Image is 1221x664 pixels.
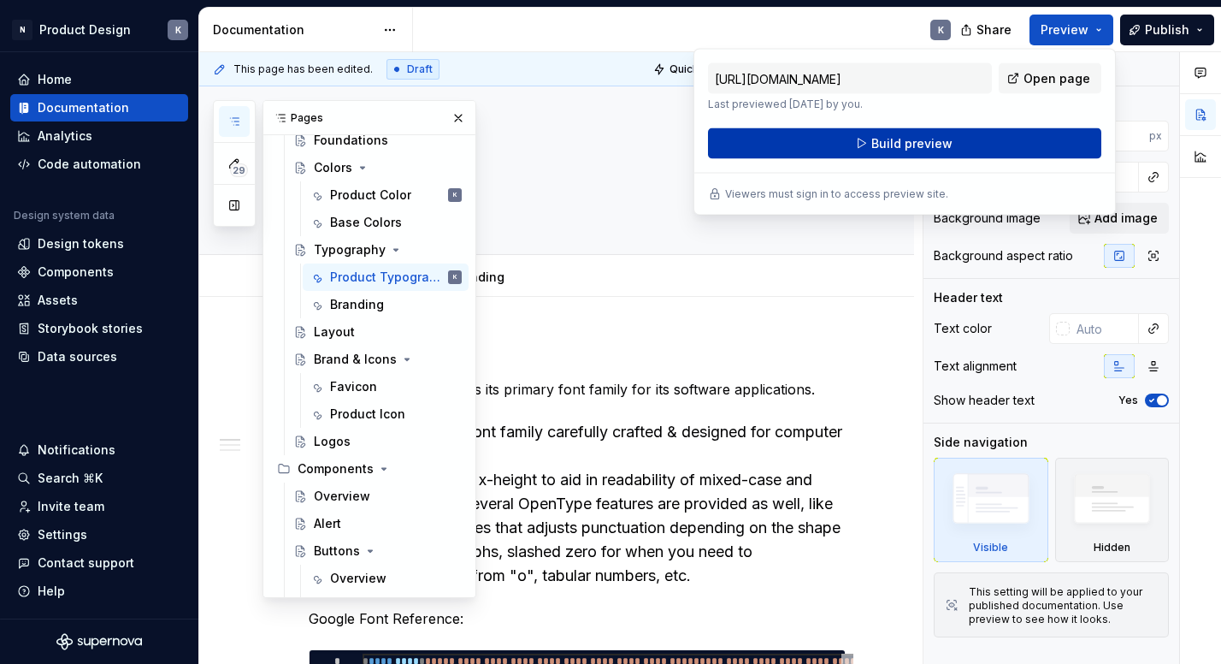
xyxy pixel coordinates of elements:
div: Colors [314,159,352,176]
a: Foundations [286,127,469,154]
div: Components [38,264,114,281]
div: Documentation [213,21,375,39]
div: Hidden [1094,541,1130,554]
div: Documentation [38,99,129,116]
div: Side navigation [934,434,1028,451]
button: Build preview [708,128,1101,159]
p: Google Font Reference: [309,608,846,629]
svg: Supernova Logo [56,633,142,650]
a: Product ColorK [303,181,469,209]
a: Style [303,592,469,620]
a: Buttons [286,537,469,565]
p: Last previewed [DATE] by you. [708,98,992,111]
div: Assets [38,292,78,309]
div: Components [298,460,374,477]
a: Open page [999,63,1101,94]
a: Components [10,258,188,286]
span: Build preview [871,135,953,152]
span: 29 [230,163,248,177]
button: Publish [1120,15,1214,45]
button: Contact support [10,549,188,577]
div: Hidden [1055,458,1170,562]
div: Components [270,455,469,483]
div: Storybook stories [38,320,143,337]
div: Background image [934,210,1041,227]
div: Visible [934,458,1048,562]
a: Home [10,66,188,93]
div: Layout [314,323,355,341]
a: Data sources [10,343,188,371]
a: Design tokens [10,230,188,258]
div: K [938,23,944,37]
button: Search ⌘K [10,465,188,492]
a: Typography [286,236,469,264]
button: Notifications [10,436,188,464]
a: Favicon [303,373,469,400]
div: Pages [263,101,475,135]
div: Logos [314,433,351,450]
textarea: Typography [305,141,842,182]
div: Product Typography [330,269,445,286]
div: Contact support [38,554,134,572]
button: Preview [1029,15,1113,45]
label: Yes [1118,394,1138,407]
div: Favicon [330,378,377,395]
a: Logos [286,428,469,455]
a: Storybook stories [10,315,188,342]
a: Settings [10,521,188,548]
button: Add image [1070,203,1169,234]
div: Brand & Icons [314,351,397,368]
div: Background aspect ratio [934,247,1073,264]
input: Auto [1083,121,1149,151]
span: Publish [1145,21,1189,39]
div: Text color [934,320,992,337]
span: This page has been edited. [233,62,373,76]
div: Code automation [38,156,141,173]
div: Invite team [38,498,104,515]
span: Add image [1094,210,1158,227]
div: Home [38,71,72,88]
a: Brand & Icons [286,346,469,373]
a: Analytics [10,122,188,150]
div: This setting will be applied to your published documentation. Use preview to see how it looks. [969,585,1158,626]
div: Analytics [38,127,92,145]
div: Product Icon [330,406,405,423]
a: Base Colors [303,209,469,236]
div: Inter is a variable font family carefully crafted & designed for computer screens. Inter features... [344,420,846,588]
div: Overview [330,570,386,587]
div: Settings [38,526,87,543]
div: Typography [314,241,386,258]
div: K [175,23,181,37]
div: Product Design [39,21,131,39]
div: Notifications [38,442,115,459]
div: Search ⌘K [38,470,103,487]
div: Design tokens [38,235,124,252]
input: Auto [1070,313,1139,344]
button: Help [10,578,188,605]
p: NRC Design utilizes as its primary font family for its software applications. [309,379,846,400]
div: Show header text [934,392,1035,409]
span: Preview [1041,21,1088,39]
div: Base Colors [330,214,402,231]
div: Foundations [314,132,388,149]
a: Product Icon [303,400,469,428]
div: Branding [444,258,511,294]
span: Open page [1023,70,1090,87]
h2: Font family [309,338,846,365]
div: N [12,20,32,40]
a: Invite team [10,493,188,520]
button: NProduct DesignK [3,11,195,48]
div: Buttons [314,542,360,560]
p: Viewers must sign in to access preview site. [725,187,948,201]
a: Branding [451,270,504,284]
a: Overview [286,483,469,510]
div: K [453,187,457,204]
a: Alert [286,510,469,537]
div: Product Color [330,187,411,204]
div: Design system data [14,209,115,222]
div: Alert [314,515,341,532]
p: px [1149,129,1162,143]
span: Draft [407,62,433,76]
div: Branding [330,296,384,313]
div: K [453,269,457,286]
